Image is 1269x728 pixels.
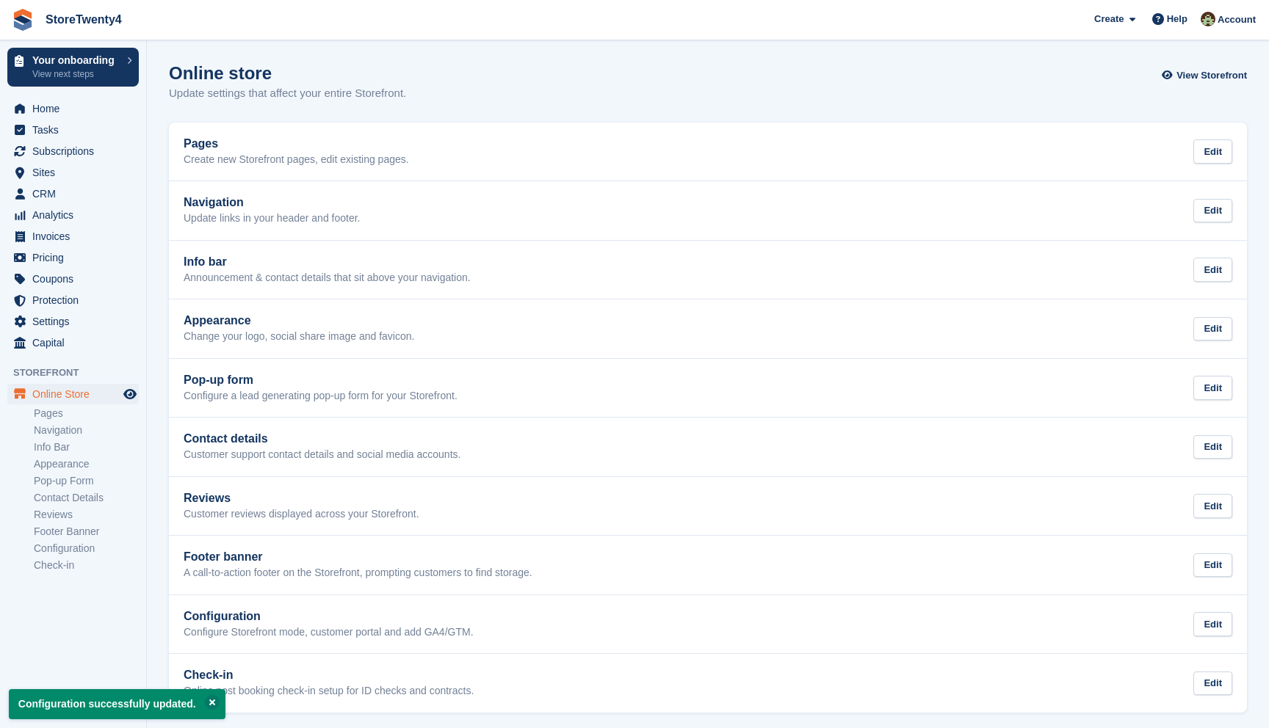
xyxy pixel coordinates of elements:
a: StoreTwenty4 [40,7,128,32]
a: Reviews Customer reviews displayed across your Storefront. Edit [169,477,1247,536]
div: Edit [1193,435,1232,459]
span: Account [1218,12,1256,27]
span: Help [1167,12,1187,26]
h2: Reviews [184,492,419,505]
a: Appearance [34,457,139,471]
a: menu [7,205,139,225]
a: Check-in [34,558,139,572]
div: Edit [1193,258,1232,282]
h2: Configuration [184,610,474,623]
div: Edit [1193,199,1232,223]
a: Appearance Change your logo, social share image and favicon. Edit [169,299,1247,358]
a: Preview store [121,385,139,403]
img: stora-icon-8386f47178a22dfd0bd8f6a31ec36ba5ce8667c1dd55bd0f319d3a0aa187defe.svg [12,9,34,31]
h2: Footer banner [184,550,532,564]
a: Navigation [34,423,139,437]
a: Info Bar [34,440,139,454]
p: Change your logo, social share image and favicon. [184,330,414,343]
div: Edit [1193,494,1232,518]
h2: Info bar [184,255,471,269]
a: Footer banner A call-to-action footer on the Storefront, prompting customers to find storage. Edit [169,536,1247,594]
a: Configuration [34,542,139,556]
a: Your onboarding View next steps [7,48,139,87]
a: Reviews [34,508,139,522]
h2: Pop-up form [184,374,458,387]
p: View next steps [32,68,120,81]
a: menu [7,332,139,353]
a: Pages Create new Storefront pages, edit existing pages. Edit [169,123,1247,181]
span: Capital [32,332,120,353]
div: Edit [1193,612,1232,636]
a: menu [7,247,139,268]
p: Online post booking check-in setup for ID checks and contracts. [184,685,474,698]
a: menu [7,141,139,161]
p: Configure Storefront mode, customer portal and add GA4/GTM. [184,626,474,639]
span: Online Store [32,384,120,404]
a: Pages [34,407,139,421]
div: Edit [1193,553,1232,578]
a: menu [7,226,139,247]
p: Announcement & contact details that sit above your navigation. [184,272,471,285]
img: Lee Hanlon [1201,12,1215,26]
a: menu [7,162,139,183]
a: Contact Details [34,491,139,505]
p: Configuration successfully updated. [9,689,225,719]
span: Coupons [32,269,120,289]
h2: Pages [184,137,409,150]
a: Pop-up Form [34,474,139,488]
span: Subscriptions [32,141,120,161]
div: Edit [1193,376,1232,400]
p: Your onboarding [32,55,120,65]
a: menu [7,183,139,204]
a: View Storefront [1165,63,1247,87]
span: Protection [32,290,120,310]
a: Contact details Customer support contact details and social media accounts. Edit [169,418,1247,476]
p: Update links in your header and footer. [184,212,361,225]
a: Configuration Configure Storefront mode, customer portal and add GA4/GTM. Edit [169,595,1247,654]
p: Customer support contact details and social media accounts. [184,448,460,462]
a: Info bar Announcement & contact details that sit above your navigation. Edit [169,241,1247,299]
p: Configure a lead generating pop-up form for your Storefront. [184,390,458,403]
a: Pop-up form Configure a lead generating pop-up form for your Storefront. Edit [169,359,1247,418]
p: A call-to-action footer on the Storefront, prompting customers to find storage. [184,567,532,580]
p: Create new Storefront pages, edit existing pages. [184,153,409,167]
a: menu [7,269,139,289]
h2: Navigation [184,196,361,209]
a: Navigation Update links in your header and footer. Edit [169,181,1247,240]
div: Edit [1193,671,1232,696]
a: Footer Banner [34,525,139,539]
p: Customer reviews displayed across your Storefront. [184,508,419,521]
a: menu [7,311,139,332]
p: Update settings that affect your entire Storefront. [169,85,406,102]
div: Edit [1193,139,1232,164]
span: Invoices [32,226,120,247]
h2: Check-in [184,669,474,682]
span: Storefront [13,365,146,380]
span: View Storefront [1176,68,1247,83]
span: Settings [32,311,120,332]
a: menu [7,120,139,140]
span: Tasks [32,120,120,140]
a: Check-in Online post booking check-in setup for ID checks and contracts. Edit [169,654,1247,713]
span: Analytics [32,205,120,225]
span: Home [32,98,120,119]
span: Create [1094,12,1124,26]
h2: Appearance [184,314,414,327]
a: menu [7,98,139,119]
h1: Online store [169,63,406,83]
div: Edit [1193,317,1232,341]
h2: Contact details [184,432,460,445]
span: Sites [32,162,120,183]
a: menu [7,384,139,404]
span: CRM [32,183,120,204]
a: menu [7,290,139,310]
span: Pricing [32,247,120,268]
